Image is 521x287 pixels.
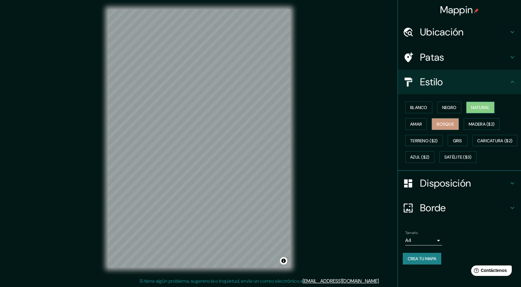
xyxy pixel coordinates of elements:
[466,102,495,113] button: Natural
[405,237,411,244] font: A4
[405,151,434,163] button: Azul ($2)
[405,236,442,245] div: A4
[437,121,454,127] font: Bosque
[405,230,418,235] font: Tamaño
[442,105,457,110] font: Negro
[471,105,490,110] font: Natural
[474,8,479,13] img: pin-icon.png
[410,138,438,143] font: Terreno ($2)
[477,138,513,143] font: Caricatura ($2)
[408,256,436,261] font: Crea tu mapa
[398,20,521,44] div: Ubicación
[403,253,441,265] button: Crea tu mapa
[398,171,521,196] div: Disposición
[420,75,443,88] font: Estilo
[439,151,477,163] button: Satélite ($3)
[464,118,499,130] button: Madera ($2)
[303,278,379,284] a: [EMAIL_ADDRESS][DOMAIN_NAME]
[379,278,380,284] font: .
[405,118,427,130] button: Amar
[420,51,444,64] font: Patas
[381,277,382,284] font: .
[472,135,518,147] button: Caricatura ($2)
[420,26,464,38] font: Ubicación
[437,102,462,113] button: Negro
[420,177,471,190] font: Disposición
[139,278,303,284] font: Si tiene algún problema, sugerencia o inquietud, envíe un correo electrónico a
[405,102,432,113] button: Blanco
[410,121,422,127] font: Amar
[469,121,495,127] font: Madera ($2)
[420,201,446,214] font: Borde
[432,118,459,130] button: Bosque
[398,196,521,220] div: Borde
[440,3,473,16] font: Mappin
[444,155,472,160] font: Satélite ($3)
[466,263,514,280] iframe: Lanzador de widgets de ayuda
[108,9,290,268] canvas: Mapa
[448,135,467,147] button: Gris
[280,257,287,265] button: Activar o desactivar atribución
[410,155,430,160] font: Azul ($2)
[398,70,521,94] div: Estilo
[410,105,427,110] font: Blanco
[405,135,443,147] button: Terreno ($2)
[453,138,462,143] font: Gris
[398,45,521,70] div: Patas
[380,277,381,284] font: .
